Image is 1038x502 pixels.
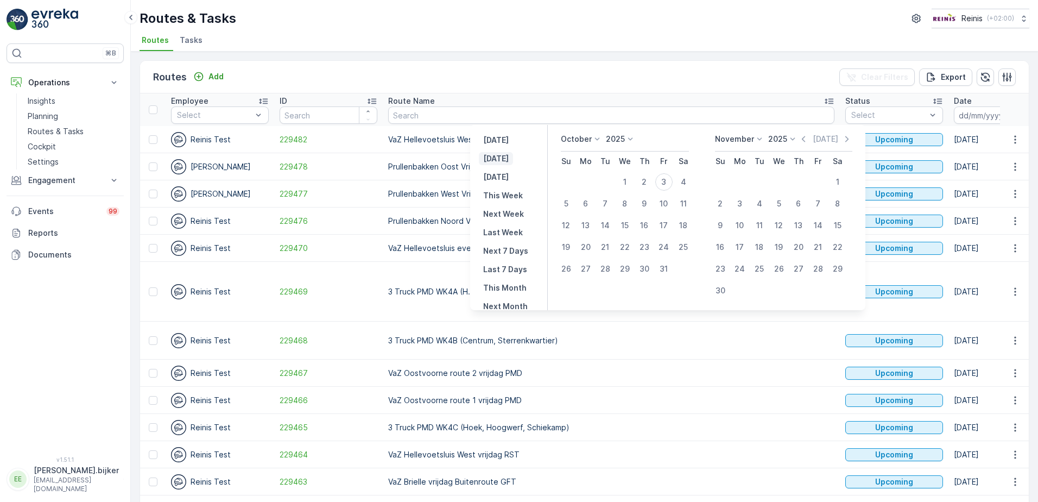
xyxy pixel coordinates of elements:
div: Toggle Row Selected [149,450,157,459]
p: Events [28,206,100,217]
p: VaZ Hellevoetsluis West vrijdag PW 1 RST [388,134,834,145]
p: Routes & Tasks [140,10,236,27]
img: svg%3e [171,241,186,256]
div: Toggle Row Selected [149,396,157,405]
div: 9 [636,195,653,212]
p: ID [280,96,287,106]
p: VaZ Brielle vrijdag Buitenroute GFT [388,476,834,487]
p: October [561,134,592,145]
a: 229467 [280,368,377,379]
a: Documents [7,244,124,266]
div: 12 [558,217,575,234]
img: svg%3e [171,186,186,202]
div: 8 [616,195,634,212]
a: 229466 [280,395,377,406]
img: logo [7,9,28,30]
span: 229478 [280,161,377,172]
a: Routes & Tasks [23,124,124,139]
p: Date [954,96,972,106]
p: This Week [483,190,523,201]
div: 29 [829,260,846,278]
p: Cockpit [28,141,56,152]
p: Settings [28,156,59,167]
input: Search [388,106,834,124]
img: svg%3e [171,393,186,408]
div: 2 [636,173,653,191]
div: 6 [577,195,594,212]
p: Last 7 Days [483,264,527,275]
input: Search [280,106,377,124]
th: Thursday [789,152,808,171]
div: 4 [751,195,768,212]
th: Sunday [556,152,576,171]
img: logo_light-DOdMpM7g.png [31,9,78,30]
div: 10 [655,195,673,212]
th: Tuesday [750,152,769,171]
th: Saturday [828,152,847,171]
div: Reinis Test [171,284,269,299]
div: 30 [712,282,729,299]
div: 11 [751,217,768,234]
div: Toggle Row Selected [149,287,157,296]
p: Upcoming [875,189,913,199]
button: Last Week [479,226,527,239]
p: Add [208,71,224,82]
div: 14 [809,217,827,234]
p: Prullenbakken West Vrijdag [388,189,834,199]
img: svg%3e [171,214,186,229]
div: 15 [829,217,846,234]
p: Upcoming [875,476,913,487]
a: 229477 [280,189,377,199]
a: 229482 [280,134,377,145]
div: Toggle Row Selected [149,162,157,171]
p: Engagement [28,175,102,186]
div: 22 [616,239,634,256]
div: 23 [712,260,729,278]
th: Saturday [674,152,693,171]
p: 3 Truck PMD WK4C (Hoek, Hoogwerf, Schiekamp) [388,422,834,433]
p: [PERSON_NAME].bijker [34,465,119,476]
div: 24 [731,260,749,278]
p: Route Name [388,96,435,106]
img: svg%3e [171,447,186,462]
button: Last 7 Days [479,263,531,276]
a: 229465 [280,422,377,433]
div: Toggle Row Selected [149,369,157,378]
div: 25 [751,260,768,278]
a: 229469 [280,286,377,297]
button: EE[PERSON_NAME].bijker[EMAIL_ADDRESS][DOMAIN_NAME] [7,465,124,493]
div: 17 [655,217,673,234]
div: 1 [829,173,846,191]
div: 6 [790,195,807,212]
button: Add [189,70,228,83]
div: 27 [577,260,594,278]
img: svg%3e [171,333,186,348]
img: svg%3e [171,159,186,174]
th: Monday [576,152,596,171]
button: Next Week [479,208,528,221]
div: 5 [558,195,575,212]
p: Upcoming [875,422,913,433]
div: 1 [616,173,634,191]
p: Employee [171,96,208,106]
div: 5 [770,195,788,212]
p: Routes & Tasks [28,126,84,137]
p: Select [851,110,926,121]
a: 229464 [280,449,377,460]
p: [DATE] [483,153,509,164]
p: 3 Truck PMD WK4A (H.werf, [GEOGRAPHIC_DATA], [GEOGRAPHIC_DATA][PERSON_NAME]wijk) [388,286,834,297]
div: 20 [790,239,807,256]
button: Upcoming [845,133,943,146]
img: svg%3e [171,284,186,299]
p: Next Week [483,209,524,219]
div: 12 [770,217,788,234]
p: Upcoming [875,335,913,346]
div: 26 [770,260,788,278]
div: 23 [636,239,653,256]
button: Upcoming [845,242,943,255]
a: Cockpit [23,139,124,154]
p: Routes [153,70,187,85]
a: 229463 [280,476,377,487]
p: This Month [483,283,527,293]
